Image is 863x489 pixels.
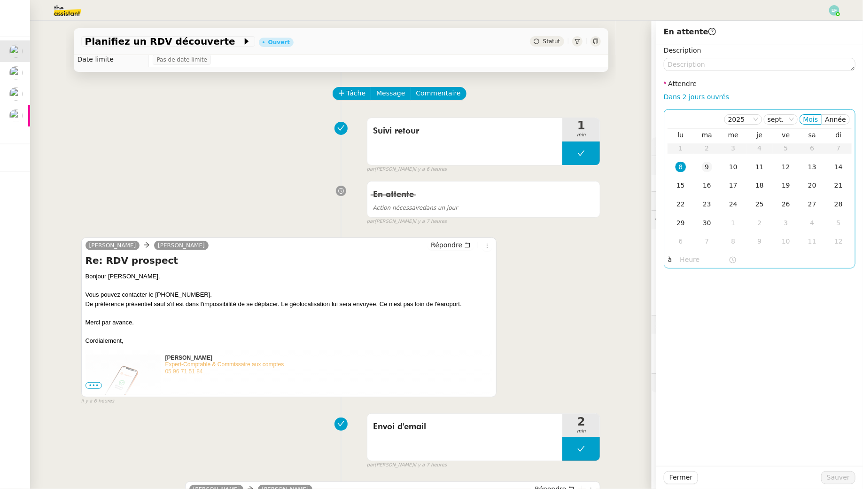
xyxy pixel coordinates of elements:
span: Fermer [669,472,692,483]
div: 16 [702,180,712,190]
div: 24 [728,199,739,209]
span: Répondre [431,240,462,250]
div: 26 [781,199,791,209]
div: 4 [807,218,817,228]
td: 09/09/2025 [694,158,720,177]
td: 16/09/2025 [694,176,720,195]
span: 1 [562,120,600,131]
th: mar. [694,131,720,139]
span: min [562,427,600,435]
td: 20/09/2025 [799,176,825,195]
span: Suivi retour [373,124,557,138]
div: Cordialement, [86,336,493,346]
td: 24/09/2025 [720,195,746,214]
span: 🔐 [655,160,716,171]
img: users%2FTtzP7AGpm5awhzgAzUtU1ot6q7W2%2Favatar%2Fb1ec9cbd-befd-4b0f-b4c2-375d59dbe3fa [9,45,23,58]
td: 26/09/2025 [773,195,799,214]
img: svg [829,5,840,16]
td: 17/09/2025 [720,176,746,195]
td: 01/10/2025 [720,214,746,233]
td: 08/10/2025 [720,232,746,251]
div: Bonjour [PERSON_NAME], [86,272,493,281]
span: 🕵️ [655,321,773,328]
td: 18/09/2025 [746,176,773,195]
span: il y a 7 heures [413,461,447,469]
td: 09/10/2025 [746,232,773,251]
div: Ouvert [268,39,290,45]
th: jeu. [746,131,773,139]
td: 04/10/2025 [799,214,825,233]
div: 9 [754,236,765,246]
nz-select-item: 2025 [728,115,758,124]
div: 11 [807,236,817,246]
label: Description [664,47,701,54]
div: Vous pouvez contacter le [PHONE_NUMBER]. [86,290,493,300]
td: 23/09/2025 [694,195,720,214]
span: 🧴 [655,379,684,386]
div: 17 [728,180,739,190]
span: Commentaire [416,88,461,99]
div: ⏲️Tâches 6:09 [652,192,863,210]
td: 27/09/2025 [799,195,825,214]
div: ⚙️Procédures [652,137,863,156]
td: 19/09/2025 [773,176,799,195]
span: ••• [86,382,102,389]
button: Tâche [333,87,372,100]
div: 21 [833,180,844,190]
td: 10/10/2025 [773,232,799,251]
div: 8 [728,236,739,246]
span: à [668,254,672,265]
div: 10 [728,162,739,172]
div: 29 [676,218,686,228]
td: 11/09/2025 [746,158,773,177]
div: 14 [833,162,844,172]
div: 28 [833,199,844,209]
button: Fermer [664,471,698,484]
span: il y a 7 heures [413,218,447,226]
div: 12 [781,162,791,172]
nz-select-item: sept. [768,115,794,124]
td: 02/10/2025 [746,214,773,233]
td: 22/09/2025 [668,195,694,214]
a: [PERSON_NAME] [86,241,140,250]
span: Mois [803,116,818,123]
a: Dans 2 jours ouvrés [664,93,729,101]
span: par [367,218,375,226]
div: 11 [754,162,765,172]
span: 💬 [655,216,732,223]
div: 25 [754,199,765,209]
td: 03/10/2025 [773,214,799,233]
span: ⚙️ [655,141,704,152]
a: [PERSON_NAME] [154,241,209,250]
td: 07/10/2025 [694,232,720,251]
span: En attente [664,27,716,36]
span: Action nécessaire [373,205,423,211]
div: 15 [676,180,686,190]
div: 13 [807,162,817,172]
div: Merci par avance. [86,318,493,327]
div: 1 [728,218,739,228]
small: [PERSON_NAME] [367,218,447,226]
span: Expert-Comptable & Commissaire aux comptes [165,361,284,368]
small: [PERSON_NAME] [367,166,447,174]
div: 7 [702,236,712,246]
td: 05/10/2025 [825,214,852,233]
td: 13/09/2025 [799,158,825,177]
img: users%2FSg6jQljroSUGpSfKFUOPmUmNaZ23%2Favatar%2FUntitled.png [9,66,23,79]
div: 🔐Données client [652,156,863,174]
span: Planifiez un RDV découverte [85,37,242,46]
div: 20 [807,180,817,190]
td: 25/09/2025 [746,195,773,214]
span: 2 [562,416,600,427]
span: ⏲️ [655,197,720,205]
span: par [367,166,375,174]
span: par [367,461,375,469]
span: dans un jour [373,205,458,211]
td: 29/09/2025 [668,214,694,233]
div: 12 [833,236,844,246]
div: 23 [702,199,712,209]
span: En attente [373,190,414,199]
td: 08/09/2025 [668,158,694,177]
span: Année [825,116,846,123]
button: Message [371,87,411,100]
